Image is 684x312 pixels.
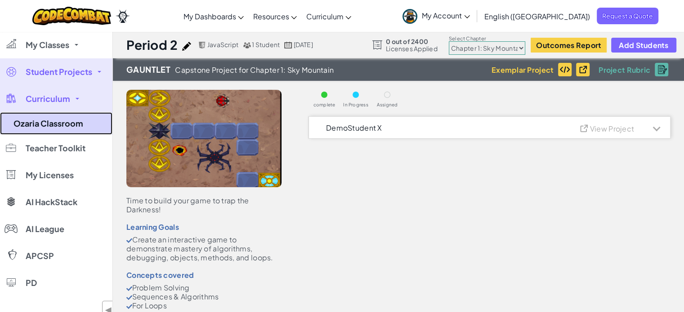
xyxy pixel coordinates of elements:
[531,38,607,53] button: Outcomes Report
[126,196,282,214] div: Time to build your game to trap the Darkness!
[306,12,343,21] span: Curriculum
[377,102,398,107] span: Assigned
[579,123,593,132] img: IconViewProject_Gray.svg
[386,45,438,52] span: Licenses Applied
[243,42,251,48] img: MultipleUsers.png
[611,38,676,53] button: Add Students
[126,63,170,76] span: Gauntlet
[198,42,206,48] img: javascript.png
[590,124,634,133] span: View Project
[126,292,282,301] li: Sequences & Algorithms
[175,66,334,74] span: Capstone Project for Chapter 1: Sky Mountain
[182,42,191,51] img: iconPencil.svg
[126,238,132,243] img: CheckMark.svg
[126,283,282,292] li: Problem Solving
[480,4,595,28] a: English ([GEOGRAPHIC_DATA])
[26,225,64,233] span: AI League
[559,66,570,73] img: IconExemplarCode.svg
[179,4,248,28] a: My Dashboards
[26,41,69,49] span: My Classes
[32,7,111,25] img: CodeCombat logo
[386,38,438,45] span: 0 out of 2400
[484,12,590,21] span: English ([GEOGRAPHIC_DATA])
[619,41,668,49] span: Add Students
[116,9,130,23] img: Ozaria
[449,35,525,42] label: Select Chapter
[301,4,356,28] a: Curriculum
[326,124,382,132] span: DemoStudent X
[398,2,474,30] a: My Account
[26,198,77,206] span: AI HackStack
[578,64,592,74] img: IconViewProject_Black.svg
[126,301,282,310] li: For Loops
[183,12,236,21] span: My Dashboards
[126,235,282,262] li: Create an interactive game to demonstrate mastery of algorithms, debugging, objects, methods, and...
[253,12,289,21] span: Resources
[26,171,74,179] span: My Licenses
[248,4,301,28] a: Resources
[126,304,132,309] img: CheckMark.svg
[26,68,92,76] span: Student Projects
[126,223,282,231] div: Learning Goals
[597,8,658,24] a: Request a Quote
[252,40,280,48] span: 1 Student
[599,66,650,74] span: Project Rubric
[343,102,368,107] span: In Progress
[126,271,282,279] div: Concepts covered
[26,144,85,152] span: Teacher Toolkit
[26,95,70,103] span: Curriculum
[313,102,335,107] span: complete
[284,42,292,48] img: calendar.svg
[658,65,667,74] img: IconRubric.svg
[492,66,554,74] span: Exemplar Project
[293,40,313,48] span: [DATE]
[126,36,178,53] h1: Period 2
[422,11,470,20] span: My Account
[402,9,417,24] img: avatar
[126,295,132,300] img: CheckMark.svg
[207,40,238,48] span: JavaScript
[126,286,132,291] img: CheckMark.svg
